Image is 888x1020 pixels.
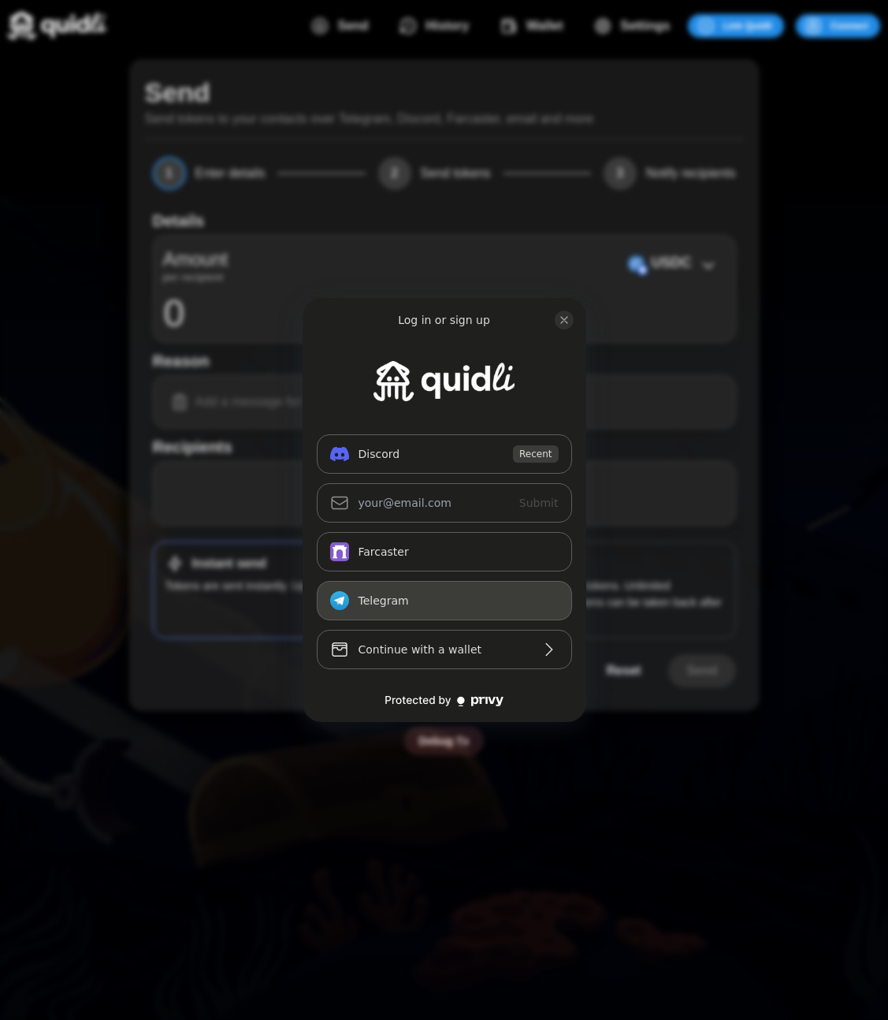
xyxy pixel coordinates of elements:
button: Continue with a wallet [317,630,572,669]
button: Telegram [317,581,572,620]
button: close modal [555,311,574,329]
span: Submit [519,497,559,509]
div: Log in or sign up [398,312,490,328]
img: Quidli Dapp - Dev logo [373,361,515,400]
button: DiscordRecent [317,434,572,474]
div: Continue with a wallet [359,640,530,659]
span: Recent [513,445,558,463]
button: Farcaster [317,532,572,571]
input: Submit [317,483,572,523]
button: Submit [506,483,572,523]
